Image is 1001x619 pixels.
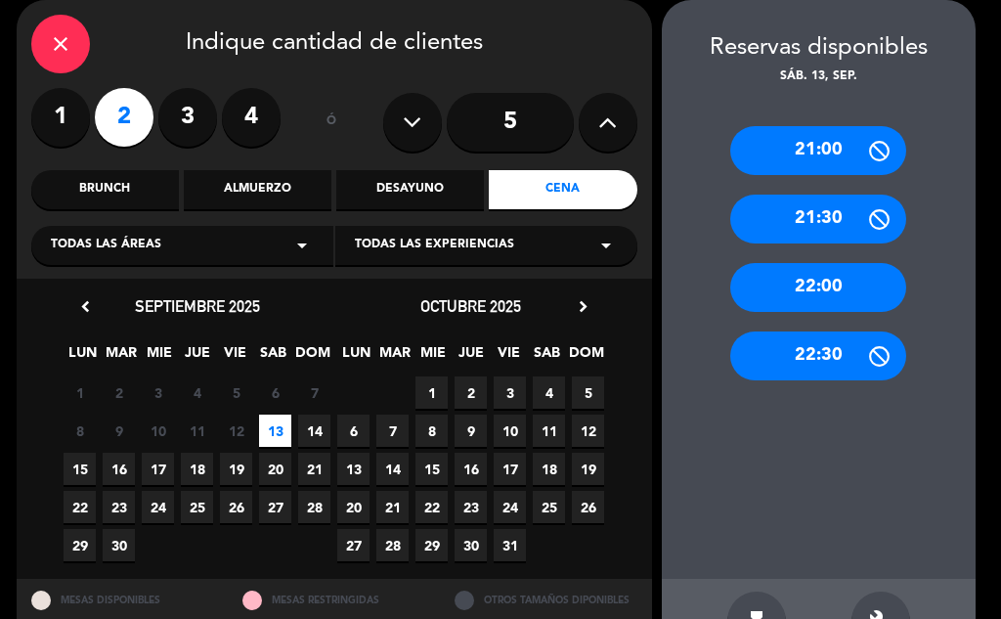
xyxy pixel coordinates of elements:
label: 4 [222,88,281,147]
div: Cena [489,170,636,209]
div: Indique cantidad de clientes [31,15,637,73]
span: 16 [103,453,135,485]
span: 11 [533,415,565,447]
span: 10 [494,415,526,447]
span: 11 [181,415,213,447]
span: 28 [298,491,330,523]
span: 23 [455,491,487,523]
span: Todas las áreas [51,236,161,255]
span: 17 [142,453,174,485]
span: octubre 2025 [420,296,521,316]
i: chevron_left [75,296,96,317]
label: 1 [31,88,90,147]
span: 8 [415,415,448,447]
span: 23 [103,491,135,523]
span: 30 [103,529,135,561]
span: DOM [295,341,327,374]
span: 9 [103,415,135,447]
span: 7 [376,415,409,447]
span: 6 [259,376,291,409]
span: 25 [533,491,565,523]
span: 20 [337,491,370,523]
div: sáb. 13, sep. [662,67,976,87]
span: SAB [257,341,289,374]
span: 24 [494,491,526,523]
i: close [49,32,72,56]
i: chevron_right [573,296,593,317]
span: 7 [298,376,330,409]
label: 3 [158,88,217,147]
span: 26 [572,491,604,523]
div: Reservas disponibles [662,29,976,67]
span: 18 [181,453,213,485]
span: 2 [455,376,487,409]
span: 9 [455,415,487,447]
span: 3 [494,376,526,409]
span: 12 [220,415,252,447]
span: 29 [415,529,448,561]
span: 4 [181,376,213,409]
i: arrow_drop_down [290,234,314,257]
div: 22:30 [730,332,906,380]
span: SAB [531,341,563,374]
span: VIE [219,341,251,374]
span: LUN [66,341,99,374]
span: 8 [64,415,96,447]
span: VIE [493,341,525,374]
span: 5 [572,376,604,409]
span: Todas las experiencias [355,236,514,255]
span: MIE [143,341,175,374]
span: 5 [220,376,252,409]
span: 24 [142,491,174,523]
span: 15 [415,453,448,485]
label: 2 [95,88,153,147]
span: MAR [378,341,411,374]
span: DOM [569,341,601,374]
div: Almuerzo [184,170,331,209]
span: 26 [220,491,252,523]
span: 22 [415,491,448,523]
i: arrow_drop_down [594,234,618,257]
span: 12 [572,415,604,447]
span: 17 [494,453,526,485]
span: 18 [533,453,565,485]
span: 10 [142,415,174,447]
span: 19 [572,453,604,485]
span: 13 [259,415,291,447]
span: 14 [376,453,409,485]
span: MAR [105,341,137,374]
span: JUE [455,341,487,374]
span: JUE [181,341,213,374]
div: ó [300,88,364,156]
div: 22:00 [730,263,906,312]
span: 31 [494,529,526,561]
span: 1 [415,376,448,409]
div: Brunch [31,170,179,209]
div: 21:00 [730,126,906,175]
span: 6 [337,415,370,447]
span: 1 [64,376,96,409]
div: Desayuno [336,170,484,209]
span: 29 [64,529,96,561]
div: 21:30 [730,195,906,243]
span: septiembre 2025 [135,296,260,316]
span: 15 [64,453,96,485]
span: 25 [181,491,213,523]
span: 3 [142,376,174,409]
span: 2 [103,376,135,409]
span: 19 [220,453,252,485]
span: LUN [340,341,372,374]
span: 16 [455,453,487,485]
span: 21 [376,491,409,523]
span: 22 [64,491,96,523]
span: 27 [259,491,291,523]
span: MIE [416,341,449,374]
span: 4 [533,376,565,409]
span: 27 [337,529,370,561]
span: 30 [455,529,487,561]
span: 28 [376,529,409,561]
span: 14 [298,415,330,447]
span: 20 [259,453,291,485]
span: 13 [337,453,370,485]
span: 21 [298,453,330,485]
